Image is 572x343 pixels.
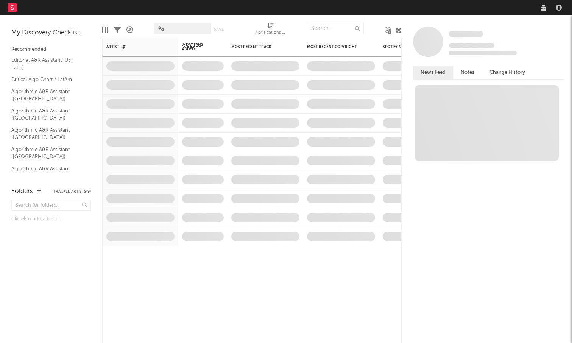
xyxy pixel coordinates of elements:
input: Search... [307,23,364,34]
a: Algorithmic A&R Assistant ([GEOGRAPHIC_DATA]) [11,145,83,161]
a: Editorial A&R Assistant (US Latin) [11,56,83,72]
a: Algorithmic A&R Assistant ([GEOGRAPHIC_DATA]) [11,87,83,103]
button: Save [214,27,224,31]
div: Recommended [11,45,91,54]
div: Most Recent Copyright [307,45,364,49]
div: Click to add a folder. [11,215,91,224]
button: Change History [482,66,533,79]
div: Filters [114,19,121,41]
span: Some Artist [449,31,483,37]
div: Most Recent Track [231,45,288,49]
a: Some Artist [449,30,483,38]
button: Tracked Artists(9) [53,190,91,193]
a: Critical Algo Chart / LatAm [11,75,83,84]
button: News Feed [413,66,453,79]
button: Notes [453,66,482,79]
div: Folders [11,187,33,196]
div: Notifications (Artist) [256,28,286,37]
a: Algorithmic A&R Assistant ([GEOGRAPHIC_DATA]) [11,126,83,142]
span: 0 fans last week [449,51,517,55]
div: Edit Columns [102,19,108,41]
span: Tracking Since: [DATE] [449,43,494,48]
div: Notifications (Artist) [256,19,286,41]
a: Algorithmic A&R Assistant ([GEOGRAPHIC_DATA]) [11,107,83,122]
div: Artist [106,45,163,49]
div: A&R Pipeline [126,19,133,41]
input: Search for folders... [11,200,91,211]
div: My Discovery Checklist [11,28,91,37]
div: Spotify Monthly Listeners [383,45,440,49]
a: Algorithmic A&R Assistant ([GEOGRAPHIC_DATA]) [11,165,83,180]
span: 7-Day Fans Added [182,42,212,51]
